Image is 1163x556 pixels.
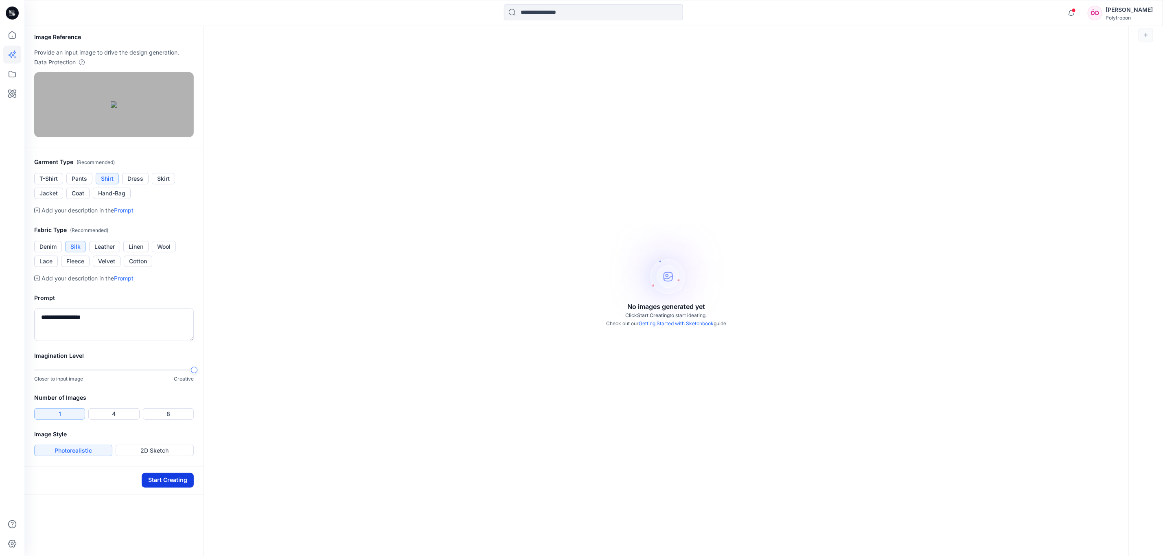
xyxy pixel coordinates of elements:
p: Add your description in the [42,274,134,283]
button: Velvet [93,256,120,267]
button: 4 [88,408,139,420]
button: Hand-Bag [93,188,131,199]
h2: Image Style [34,429,194,439]
span: Start Creating [637,312,670,318]
h2: Image Reference [34,32,194,42]
h2: Fabric Type [34,225,194,235]
p: Add your description in the [42,206,134,215]
button: Photorealistic [34,445,112,456]
button: Linen [123,241,149,252]
img: e973de78-30a7-4845-943d-aa6a6e8eacde [111,101,117,108]
button: 8 [143,408,194,420]
button: Silk [65,241,86,252]
span: ( Recommended ) [70,227,108,233]
button: Coat [66,188,90,199]
span: ( Recommended ) [77,159,115,165]
a: Getting Started with Sketchbook [639,320,714,326]
button: Start Creating [142,473,194,488]
h2: Prompt [34,293,194,303]
button: Fleece [61,256,90,267]
button: Skirt [152,173,175,184]
button: Denim [34,241,62,252]
h2: Number of Images [34,393,194,403]
button: Lace [34,256,58,267]
a: Prompt [114,207,134,214]
button: Wool [152,241,176,252]
p: Provide an input image to drive the design generation. [34,48,194,57]
p: Creative [174,375,194,383]
button: Pants [66,173,92,184]
button: Leather [89,241,120,252]
button: 2D Sketch [116,445,194,456]
div: Polytropon [1106,15,1153,21]
h2: Imagination Level [34,351,194,361]
p: No images generated yet [627,302,705,311]
button: Jacket [34,188,63,199]
a: Prompt [114,275,134,282]
button: 1 [34,408,85,420]
button: T-Shirt [34,173,63,184]
button: Shirt [96,173,119,184]
p: Closer to input image [34,375,83,383]
button: Dress [122,173,149,184]
div: [PERSON_NAME] [1106,5,1153,15]
div: ÖD [1088,6,1102,20]
p: Data Protection [34,57,76,67]
p: Click to start ideating. Check out our guide [606,311,726,328]
h2: Garment Type [34,157,194,167]
button: Cotton [124,256,152,267]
